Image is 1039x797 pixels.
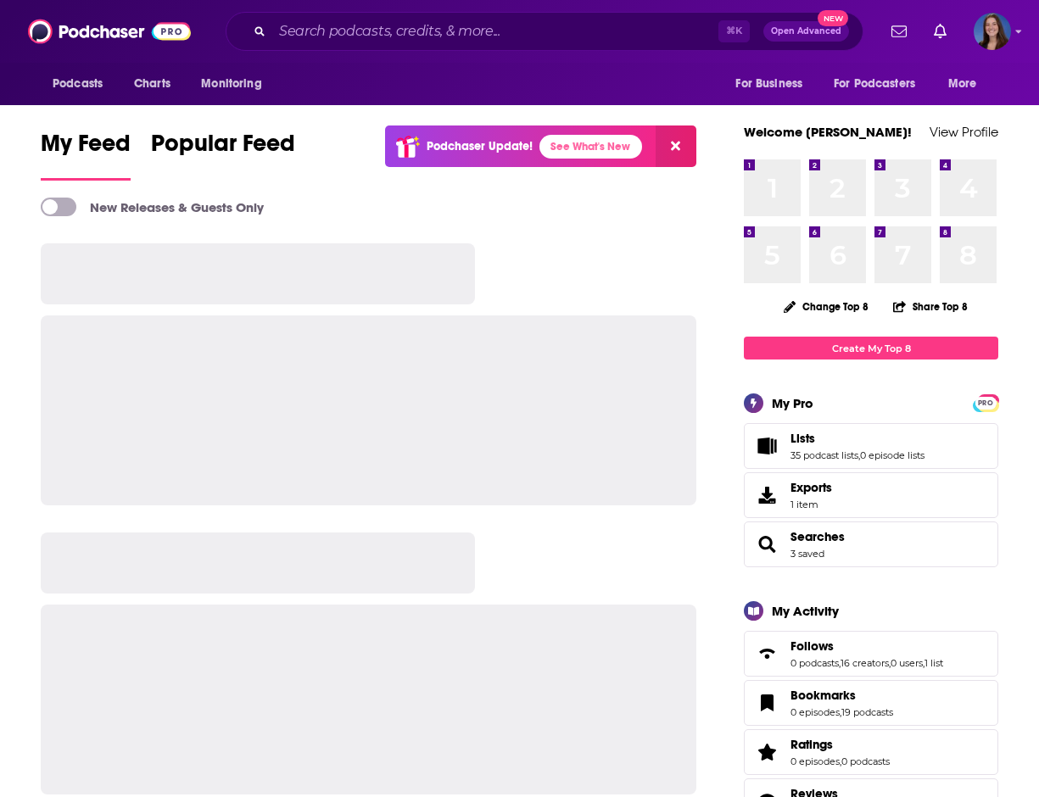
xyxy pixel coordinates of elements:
[772,603,839,619] div: My Activity
[790,737,833,752] span: Ratings
[28,15,191,47] img: Podchaser - Follow, Share and Rate Podcasts
[840,706,841,718] span: ,
[750,691,784,715] a: Bookmarks
[834,72,915,96] span: For Podcasters
[974,13,1011,50] span: Logged in as emmadonovan
[201,72,261,96] span: Monitoring
[818,10,848,26] span: New
[41,68,125,100] button: open menu
[750,642,784,666] a: Follows
[839,657,841,669] span: ,
[744,729,998,775] span: Ratings
[151,129,295,181] a: Popular Feed
[936,68,998,100] button: open menu
[41,198,264,216] a: New Releases & Guests Only
[790,480,832,495] span: Exports
[750,483,784,507] span: Exports
[790,548,824,560] a: 3 saved
[226,12,863,51] div: Search podcasts, credits, & more...
[790,499,832,510] span: 1 item
[923,657,924,669] span: ,
[790,638,834,654] span: Follows
[790,688,893,703] a: Bookmarks
[539,135,642,159] a: See What's New
[975,397,996,410] span: PRO
[927,17,953,46] a: Show notifications dropdown
[841,706,893,718] a: 19 podcasts
[885,17,913,46] a: Show notifications dropdown
[924,657,943,669] a: 1 list
[151,129,295,168] span: Popular Feed
[790,657,839,669] a: 0 podcasts
[735,72,802,96] span: For Business
[744,423,998,469] span: Lists
[744,631,998,677] span: Follows
[744,337,998,359] a: Create My Top 8
[750,434,784,458] a: Lists
[427,139,533,153] p: Podchaser Update!
[744,472,998,518] a: Exports
[790,431,924,446] a: Lists
[891,657,923,669] a: 0 users
[790,755,840,767] a: 0 episodes
[771,27,841,36] span: Open Advanced
[948,72,977,96] span: More
[790,737,890,752] a: Ratings
[840,755,841,767] span: ,
[41,129,131,168] span: My Feed
[189,68,283,100] button: open menu
[772,395,813,411] div: My Pro
[975,396,996,409] a: PRO
[790,688,856,703] span: Bookmarks
[744,124,912,140] a: Welcome [PERSON_NAME]!
[41,129,131,181] a: My Feed
[974,13,1011,50] button: Show profile menu
[790,431,815,446] span: Lists
[790,638,943,654] a: Follows
[774,296,879,317] button: Change Top 8
[744,521,998,567] span: Searches
[974,13,1011,50] img: User Profile
[763,21,849,42] button: Open AdvancedNew
[841,755,890,767] a: 0 podcasts
[723,68,824,100] button: open menu
[790,706,840,718] a: 0 episodes
[790,529,845,544] a: Searches
[718,20,750,42] span: ⌘ K
[892,290,969,323] button: Share Top 8
[750,740,784,764] a: Ratings
[823,68,940,100] button: open menu
[744,680,998,726] span: Bookmarks
[790,449,858,461] a: 35 podcast lists
[860,449,924,461] a: 0 episode lists
[841,657,889,669] a: 16 creators
[858,449,860,461] span: ,
[930,124,998,140] a: View Profile
[53,72,103,96] span: Podcasts
[889,657,891,669] span: ,
[272,18,718,45] input: Search podcasts, credits, & more...
[123,68,181,100] a: Charts
[134,72,170,96] span: Charts
[750,532,784,556] a: Searches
